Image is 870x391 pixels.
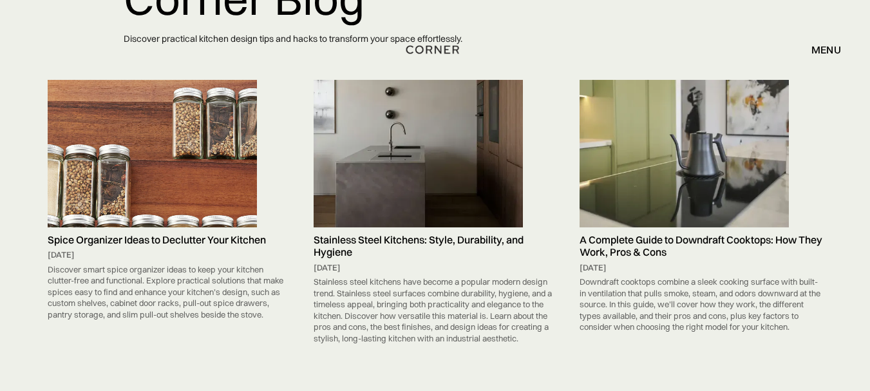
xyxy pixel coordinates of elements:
[48,261,290,324] div: Discover smart spice organizer ideas to keep your kitchen clutter-free and functional. Explore pr...
[124,23,746,55] p: Discover practical kitchen design tips and hacks to transform your space effortlessly.
[799,39,841,61] div: menu
[580,262,822,274] div: [DATE]
[314,234,556,258] h5: Stainless Steel Kitchens: Style, Durability, and Hygiene
[41,80,297,323] a: Spice Organizer Ideas to Declutter Your Kitchen[DATE]Discover smart spice organizer ideas to keep...
[48,249,290,261] div: [DATE]
[580,273,822,336] div: Downdraft cooktops combine a sleek cooking surface with built-in ventilation that pulls smoke, st...
[406,41,464,58] a: home
[48,234,290,246] h5: Spice Organizer Ideas to Declutter Your Kitchen
[580,234,822,258] h5: A Complete Guide to Downdraft Cooktops: How They Work, Pros & Cons
[573,80,829,336] a: A Complete Guide to Downdraft Cooktops: How They Work, Pros & Cons[DATE]Downdraft cooktops combin...
[314,273,556,347] div: Stainless steel kitchens have become a popular modern design trend. Stainless steel surfaces comb...
[307,80,563,347] a: Stainless Steel Kitchens: Style, Durability, and Hygiene[DATE]Stainless steel kitchens have becom...
[314,262,556,274] div: [DATE]
[811,44,841,55] div: menu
